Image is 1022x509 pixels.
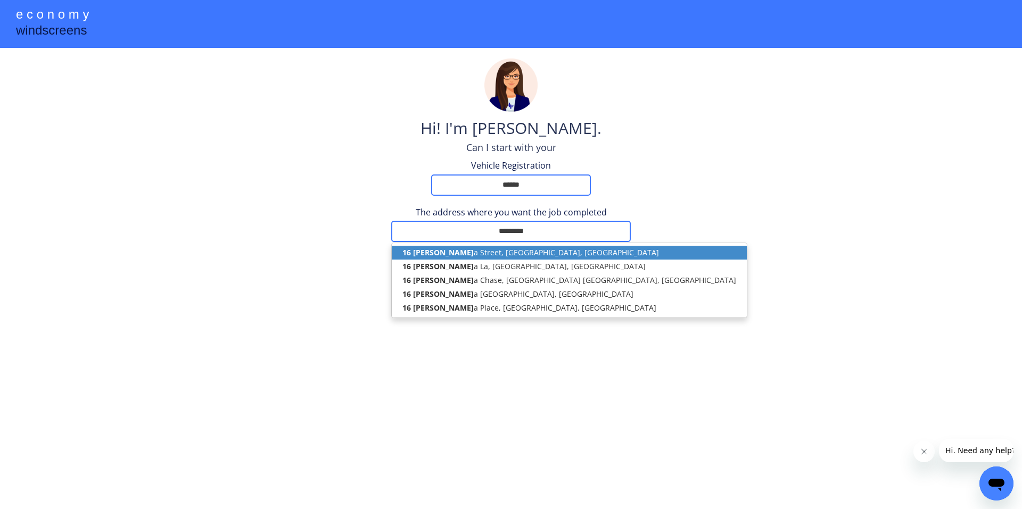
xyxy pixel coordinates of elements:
span: Hi. Need any help? [6,7,77,16]
iframe: Close message [913,441,935,462]
strong: 16 [PERSON_NAME] [402,247,474,257]
div: Vehicle Registration [458,160,564,171]
iframe: Button to launch messaging window [979,466,1013,500]
p: a Street, [GEOGRAPHIC_DATA], [GEOGRAPHIC_DATA] [392,246,747,260]
div: Can I start with your [466,141,556,154]
p: a La, [GEOGRAPHIC_DATA], [GEOGRAPHIC_DATA] [392,260,747,273]
div: Hi! I'm [PERSON_NAME]. [421,117,601,141]
img: madeline.png [484,59,538,112]
p: a [GEOGRAPHIC_DATA], [GEOGRAPHIC_DATA] [392,287,747,301]
div: e c o n o m y [16,5,89,26]
strong: 16 [PERSON_NAME] [402,275,474,285]
strong: 16 [PERSON_NAME] [402,261,474,271]
strong: 16 [PERSON_NAME] [402,303,474,313]
iframe: Message from company [939,439,1013,462]
strong: 16 [PERSON_NAME] [402,289,474,299]
div: The address where you want the job completed [391,206,631,218]
div: windscreens [16,21,87,42]
p: a Place, [GEOGRAPHIC_DATA], [GEOGRAPHIC_DATA] [392,301,747,315]
p: a Chase, [GEOGRAPHIC_DATA] [GEOGRAPHIC_DATA], [GEOGRAPHIC_DATA] [392,273,747,287]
